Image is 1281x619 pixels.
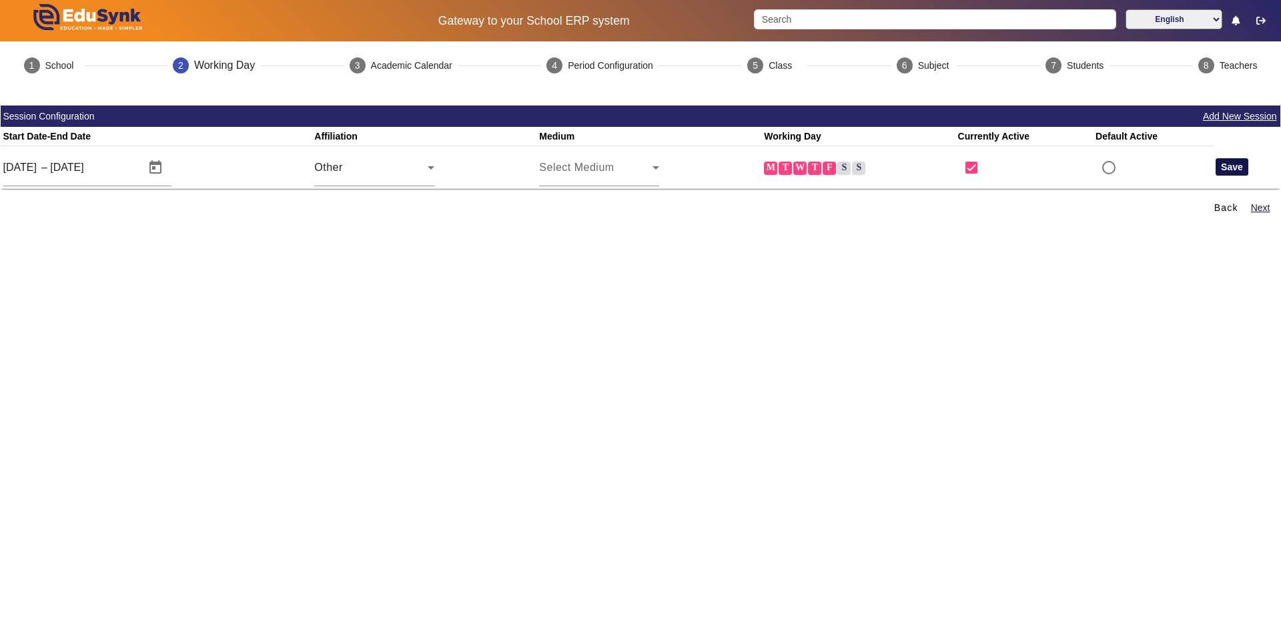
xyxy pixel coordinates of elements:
[1216,158,1248,176] button: Save
[852,162,865,175] label: S
[50,160,114,176] input: End Date
[371,59,452,73] div: Academic Calendar
[762,127,955,146] th: Working Day
[539,162,614,173] span: Select Medium
[823,162,836,175] label: F
[1051,59,1056,73] span: 7
[1,106,1280,127] mat-card-header: Session Configuration
[764,162,777,175] label: M
[918,59,951,73] div: Subject
[3,160,39,176] input: Start Date
[793,162,807,175] label: W
[754,9,1116,29] input: Search
[837,162,851,175] label: S
[1067,59,1104,73] div: Students
[328,14,740,28] h5: Gateway to your School ERP system
[1220,59,1258,73] div: Teachers
[314,162,343,173] span: Other
[1094,127,1214,146] th: Default Active
[1214,201,1238,215] span: Back
[902,59,907,73] span: 6
[1250,200,1272,216] button: Next
[194,57,255,73] div: Working Day
[537,127,762,146] th: Medium
[955,127,1094,146] th: Currently Active
[1,127,312,146] th: Start Date-End Date
[769,59,802,73] div: Class
[779,162,792,175] label: T
[355,59,360,73] span: 3
[1205,196,1248,220] button: Back
[178,59,183,73] span: 2
[1204,59,1209,73] span: 8
[312,127,537,146] th: Affiliation
[808,162,821,175] label: T
[552,59,557,73] span: 4
[753,59,758,73] span: 5
[29,59,35,73] span: 1
[139,152,171,184] button: Open calendar
[41,160,47,176] span: –
[45,59,79,73] div: School
[1202,108,1278,125] button: Add New Session
[568,59,653,73] div: Period Configuration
